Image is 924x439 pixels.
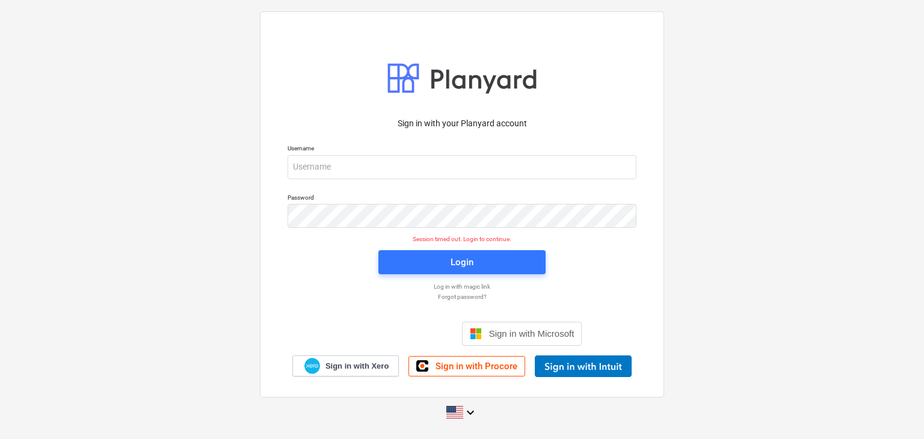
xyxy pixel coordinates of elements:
[280,235,644,243] p: Session timed out. Login to continue.
[288,155,636,179] input: Username
[325,361,389,372] span: Sign in with Xero
[489,328,574,339] span: Sign in with Microsoft
[288,144,636,155] p: Username
[378,250,546,274] button: Login
[336,321,458,347] iframe: Sign in with Google Button
[470,328,482,340] img: Microsoft logo
[288,117,636,130] p: Sign in with your Planyard account
[282,283,642,290] a: Log in with magic link
[451,254,473,270] div: Login
[436,361,517,372] span: Sign in with Procore
[408,356,525,376] a: Sign in with Procore
[304,358,320,374] img: Xero logo
[292,355,399,376] a: Sign in with Xero
[288,194,636,204] p: Password
[282,293,642,301] a: Forgot password?
[864,381,924,439] iframe: Chat Widget
[463,405,478,420] i: keyboard_arrow_down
